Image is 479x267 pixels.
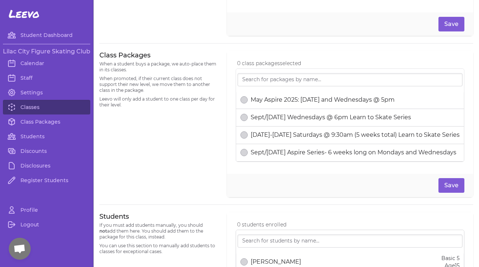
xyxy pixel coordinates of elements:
a: Calendar [3,56,90,71]
p: You can use this section to manually add students to classes for exceptional cases. [99,243,218,255]
p: Sept/[DATE] Wednesdays @ 6pm Learn to Skate Series [251,113,411,122]
button: select date [240,149,248,156]
a: Register Students [3,173,90,188]
h3: Class Packages [99,51,218,60]
a: Discounts [3,144,90,158]
p: If you must add students manually, you should add them here. You should add them to the package f... [99,222,218,240]
h3: Lilac City Figure Skating Club [3,47,90,56]
div: Open chat [9,238,31,260]
button: Save [438,17,464,31]
p: Leevo will only add a student to one class per day for their level. [99,96,218,108]
p: [DATE]-[DATE] Saturdays @ 9:30am (5 weeks total) Learn to Skate Series [251,131,460,139]
button: select date [240,96,248,104]
button: select date [240,131,248,139]
a: Classes [3,100,90,114]
p: May Aspire 2025: [DATE] and Wednesdays @ 5pm [251,95,395,104]
p: When a student buys a package, we auto-place them in its classes. [99,61,218,73]
p: [PERSON_NAME] [251,257,301,266]
button: select date [240,258,248,266]
button: select date [240,114,248,121]
p: Basic 5 [441,255,460,262]
a: Class Packages [3,114,90,129]
a: Students [3,129,90,144]
input: Search for students by name... [237,234,463,248]
input: Search for packages by name... [237,73,463,86]
span: Leevo [9,7,39,20]
a: Logout [3,217,90,232]
a: Disclosures [3,158,90,173]
a: Staff [3,71,90,85]
span: not [99,228,107,234]
p: 0 class packages selected [237,60,464,67]
a: Student Dashboard [3,28,90,42]
a: Profile [3,203,90,217]
p: Sept/[DATE] Aspire Series- 6 weeks long on Mondays and Wednesdays [251,148,456,157]
h3: Students [99,212,218,221]
p: 0 students enrolled [237,221,464,228]
p: When promoted, if their current class does not support their new level, we move them to another c... [99,76,218,93]
a: Settings [3,85,90,100]
button: Save [438,178,464,193]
